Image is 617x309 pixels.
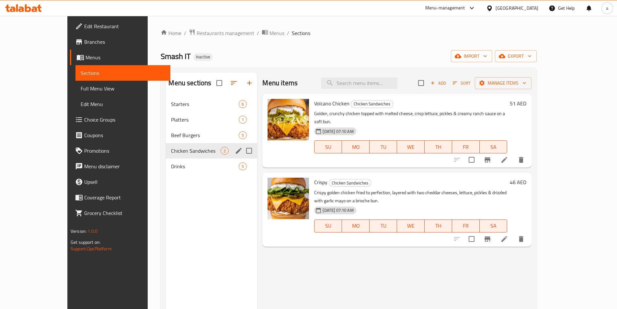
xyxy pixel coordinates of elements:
[171,131,239,139] span: Beef Burgers
[453,79,471,87] span: Sort
[84,194,165,201] span: Coverage Report
[400,221,422,231] span: WE
[84,38,165,46] span: Branches
[81,100,165,108] span: Edit Menu
[184,29,186,37] li: /
[287,29,289,37] li: /
[234,146,244,156] button: edit
[262,29,284,37] a: Menus
[70,112,170,127] a: Choice Groups
[342,140,370,153] button: MO
[320,207,356,213] span: [DATE] 07:10 AM
[239,117,246,123] span: 1
[84,147,165,155] span: Promotions
[242,75,257,91] button: Add section
[449,78,475,88] span: Sort items
[496,5,538,12] div: [GEOGRAPHIC_DATA]
[171,116,239,124] span: Platters
[239,163,246,170] span: 5
[427,142,450,152] span: TH
[75,81,170,96] a: Full Menu View
[71,227,86,235] span: Version:
[71,238,100,246] span: Get support on:
[268,99,309,140] img: Volcano Chicken
[262,78,298,88] h2: Menu items
[239,116,247,124] div: items
[428,78,449,88] span: Add item
[75,65,170,81] a: Sections
[329,179,371,187] span: Chicken Sandwiches
[475,77,531,89] button: Manage items
[425,4,465,12] div: Menu-management
[345,221,367,231] span: MO
[212,76,226,90] span: Select all sections
[425,140,452,153] button: TH
[465,232,478,246] span: Select to update
[75,96,170,112] a: Edit Menu
[193,54,213,60] span: Inactive
[197,29,254,37] span: Restaurants management
[292,29,310,37] span: Sections
[70,174,170,190] a: Upsell
[166,96,257,112] div: Starters6
[480,140,507,153] button: SA
[500,156,508,164] a: Edit menu item
[314,177,327,187] span: Crispy
[317,221,339,231] span: SU
[239,132,246,138] span: 5
[428,78,449,88] button: Add
[239,100,247,108] div: items
[161,49,191,64] span: Smash IT
[321,77,397,89] input: search
[397,140,425,153] button: WE
[372,142,394,152] span: TU
[414,76,428,90] span: Select section
[351,100,393,108] span: Chicken Sandwiches
[168,78,211,88] h2: Menu sections
[171,147,221,155] span: Chicken Sandwiches
[166,94,257,177] nav: Menu sections
[84,209,165,217] span: Grocery Checklist
[70,34,170,50] a: Branches
[345,142,367,152] span: MO
[84,116,165,124] span: Choice Groups
[500,52,531,60] span: export
[71,244,112,253] a: Support.OpsPlatform
[166,112,257,127] div: Platters1
[429,79,447,87] span: Add
[161,29,181,37] a: Home
[171,100,239,108] span: Starters
[510,99,526,108] h6: 51 AED
[70,127,170,143] a: Coupons
[456,52,487,60] span: import
[482,142,505,152] span: SA
[500,235,508,243] a: Edit menu item
[84,131,165,139] span: Coupons
[513,231,529,247] button: delete
[495,50,537,62] button: export
[452,220,480,232] button: FR
[513,152,529,168] button: delete
[239,162,247,170] div: items
[317,142,339,152] span: SU
[480,231,495,247] button: Branch-specific-item
[425,220,452,232] button: TH
[314,140,342,153] button: SU
[397,220,425,232] button: WE
[84,22,165,30] span: Edit Restaurant
[268,178,309,219] img: Crispy
[166,143,257,159] div: Chicken Sandwiches2edit
[70,159,170,174] a: Menu disclaimer
[452,140,480,153] button: FR
[171,162,239,170] span: Drinks
[269,29,284,37] span: Menus
[70,205,170,221] a: Grocery Checklist
[606,5,608,12] span: a
[510,178,526,187] h6: 46 AED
